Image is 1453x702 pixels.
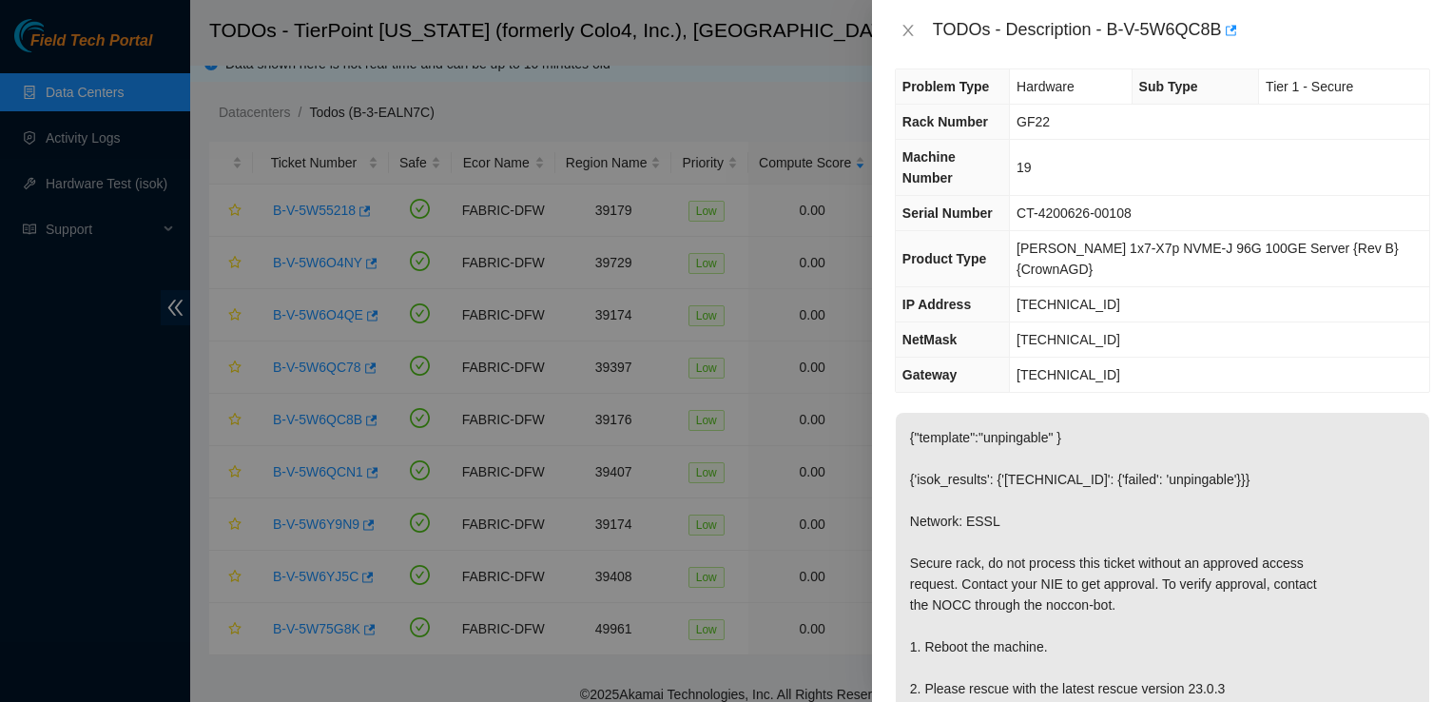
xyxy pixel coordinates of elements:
span: CT-4200626-00108 [1017,205,1132,221]
span: Problem Type [902,79,990,94]
span: Tier 1 - Secure [1266,79,1353,94]
span: Machine Number [902,149,956,185]
span: IP Address [902,297,971,312]
div: TODOs - Description - B-V-5W6QC8B [933,15,1430,46]
span: Rack Number [902,114,988,129]
span: Gateway [902,367,958,382]
span: [TECHNICAL_ID] [1017,297,1120,312]
span: [PERSON_NAME] 1x7-X7p NVME-J 96G 100GE Server {Rev B}{CrownAGD} [1017,241,1399,277]
span: [TECHNICAL_ID] [1017,332,1120,347]
span: Serial Number [902,205,993,221]
span: Sub Type [1139,79,1198,94]
span: [TECHNICAL_ID] [1017,367,1120,382]
span: NetMask [902,332,958,347]
span: GF22 [1017,114,1050,129]
span: close [901,23,916,38]
span: Hardware [1017,79,1075,94]
button: Close [895,22,921,40]
span: 19 [1017,160,1032,175]
span: Product Type [902,251,986,266]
